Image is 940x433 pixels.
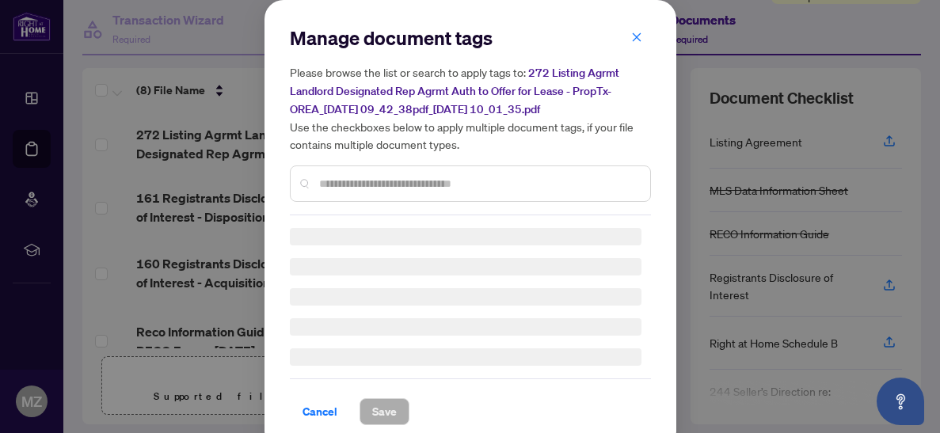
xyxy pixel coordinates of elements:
button: Cancel [290,398,350,425]
span: Cancel [303,399,337,424]
span: 272 Listing Agrmt Landlord Designated Rep Agrmt Auth to Offer for Lease - PropTx-OREA_[DATE] 09_4... [290,66,619,116]
span: close [631,32,642,43]
h5: Please browse the list or search to apply tags to: Use the checkboxes below to apply multiple doc... [290,63,651,153]
button: Save [360,398,409,425]
h2: Manage document tags [290,25,651,51]
button: Open asap [877,378,924,425]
